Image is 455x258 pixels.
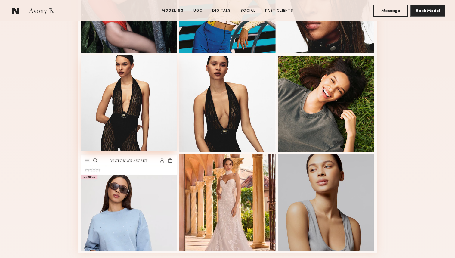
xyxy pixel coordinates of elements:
[210,8,233,14] a: Digitals
[410,8,445,13] a: Book Model
[263,8,296,14] a: Past Clients
[29,6,54,17] span: Avony B.
[191,8,205,14] a: UGC
[238,8,258,14] a: Social
[373,5,408,17] button: Message
[410,5,445,17] button: Book Model
[159,8,186,14] a: Modeling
